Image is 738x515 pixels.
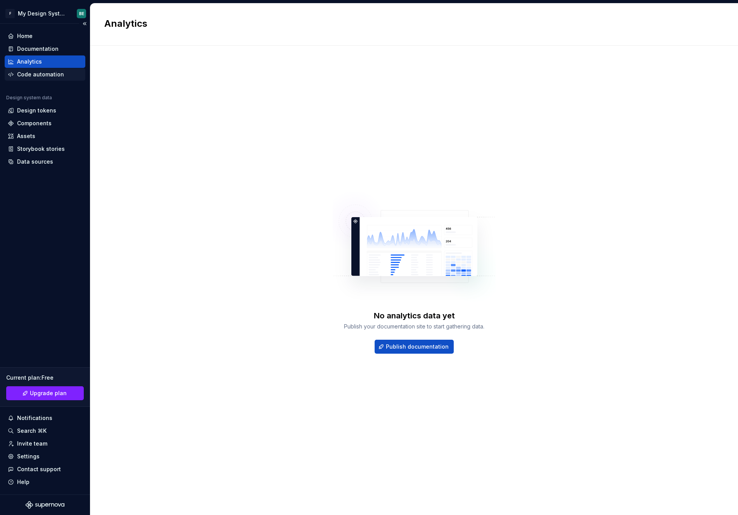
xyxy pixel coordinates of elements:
[6,374,84,382] div: Current plan : Free
[18,10,67,17] div: My Design System
[6,386,84,400] button: Upgrade plan
[17,440,47,448] div: Invite team
[17,71,64,78] div: Code automation
[5,68,85,81] a: Code automation
[5,43,85,55] a: Documentation
[2,5,88,22] button: FMy Design SystemBE
[6,95,52,101] div: Design system data
[386,343,449,351] span: Publish documentation
[5,130,85,142] a: Assets
[79,10,84,17] div: BE
[5,55,85,68] a: Analytics
[17,32,33,40] div: Home
[26,501,64,509] svg: Supernova Logo
[375,340,454,354] button: Publish documentation
[5,30,85,42] a: Home
[344,323,484,330] div: Publish your documentation site to start gathering data.
[5,143,85,155] a: Storybook stories
[30,389,67,397] span: Upgrade plan
[17,132,35,140] div: Assets
[5,9,15,18] div: F
[374,310,455,321] div: No analytics data yet
[17,145,65,153] div: Storybook stories
[17,465,61,473] div: Contact support
[17,58,42,66] div: Analytics
[17,453,40,460] div: Settings
[104,17,715,30] h2: Analytics
[17,107,56,114] div: Design tokens
[5,104,85,117] a: Design tokens
[5,450,85,463] a: Settings
[5,476,85,488] button: Help
[5,412,85,424] button: Notifications
[5,156,85,168] a: Data sources
[5,425,85,437] button: Search ⌘K
[17,414,52,422] div: Notifications
[5,437,85,450] a: Invite team
[17,45,59,53] div: Documentation
[79,18,90,29] button: Collapse sidebar
[5,463,85,475] button: Contact support
[17,119,52,127] div: Components
[17,158,53,166] div: Data sources
[17,427,47,435] div: Search ⌘K
[5,117,85,130] a: Components
[17,478,29,486] div: Help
